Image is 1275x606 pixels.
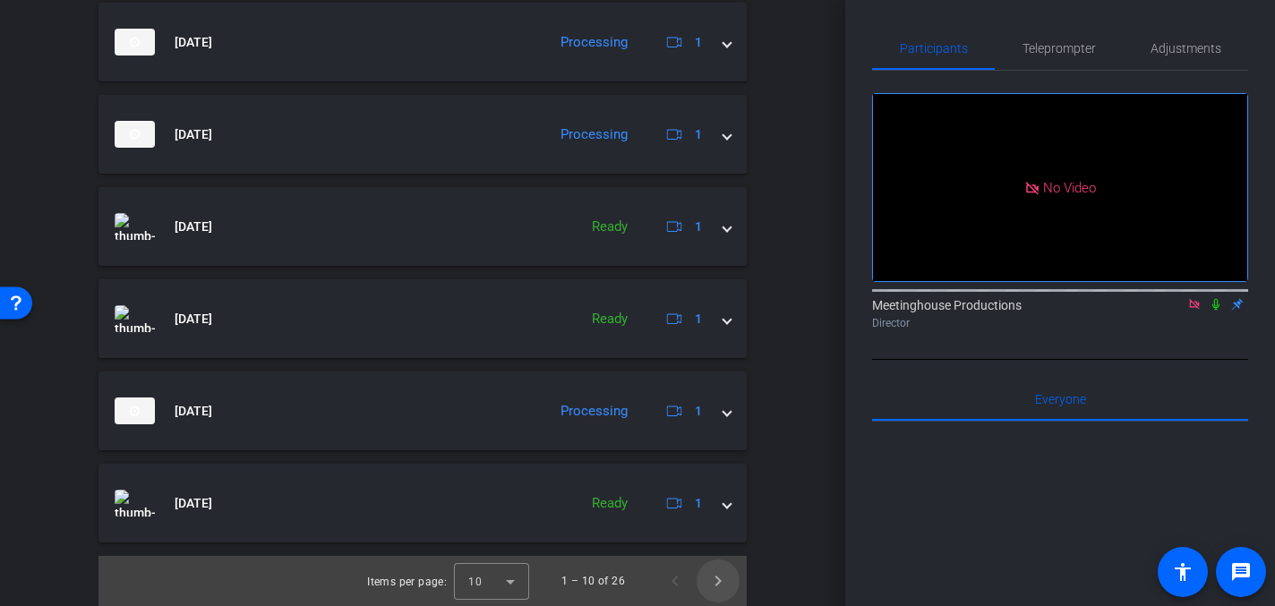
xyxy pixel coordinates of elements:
[552,124,637,145] div: Processing
[583,309,637,329] div: Ready
[115,490,155,516] img: thumb-nail
[98,95,747,174] mat-expansion-panel-header: thumb-nail[DATE]Processing1
[115,29,155,55] img: thumb-nail
[1043,179,1096,195] span: No Video
[98,187,747,266] mat-expansion-panel-header: thumb-nail[DATE]Ready1
[695,402,702,421] span: 1
[583,217,637,237] div: Ready
[695,310,702,329] span: 1
[175,402,212,421] span: [DATE]
[98,3,747,81] mat-expansion-panel-header: thumb-nail[DATE]Processing1
[367,573,447,591] div: Items per page:
[175,310,212,329] span: [DATE]
[1230,561,1252,583] mat-icon: message
[1151,42,1221,55] span: Adjustments
[115,213,155,240] img: thumb-nail
[115,397,155,424] img: thumb-nail
[115,121,155,148] img: thumb-nail
[175,494,212,513] span: [DATE]
[175,125,212,144] span: [DATE]
[654,559,697,602] button: Previous page
[1023,42,1096,55] span: Teleprompter
[872,315,1248,331] div: Director
[695,125,702,144] span: 1
[175,33,212,52] span: [DATE]
[695,33,702,52] span: 1
[175,218,212,236] span: [DATE]
[583,493,637,514] div: Ready
[552,32,637,53] div: Processing
[98,464,747,542] mat-expansion-panel-header: thumb-nail[DATE]Ready1
[697,559,740,602] button: Next page
[98,371,747,450] mat-expansion-panel-header: thumb-nail[DATE]Processing1
[695,218,702,236] span: 1
[872,296,1248,331] div: Meetinghouse Productions
[561,572,625,590] div: 1 – 10 of 26
[695,494,702,513] span: 1
[552,401,637,422] div: Processing
[900,42,968,55] span: Participants
[1035,393,1086,405] span: Everyone
[98,279,747,358] mat-expansion-panel-header: thumb-nail[DATE]Ready1
[115,305,155,332] img: thumb-nail
[1172,561,1194,583] mat-icon: accessibility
